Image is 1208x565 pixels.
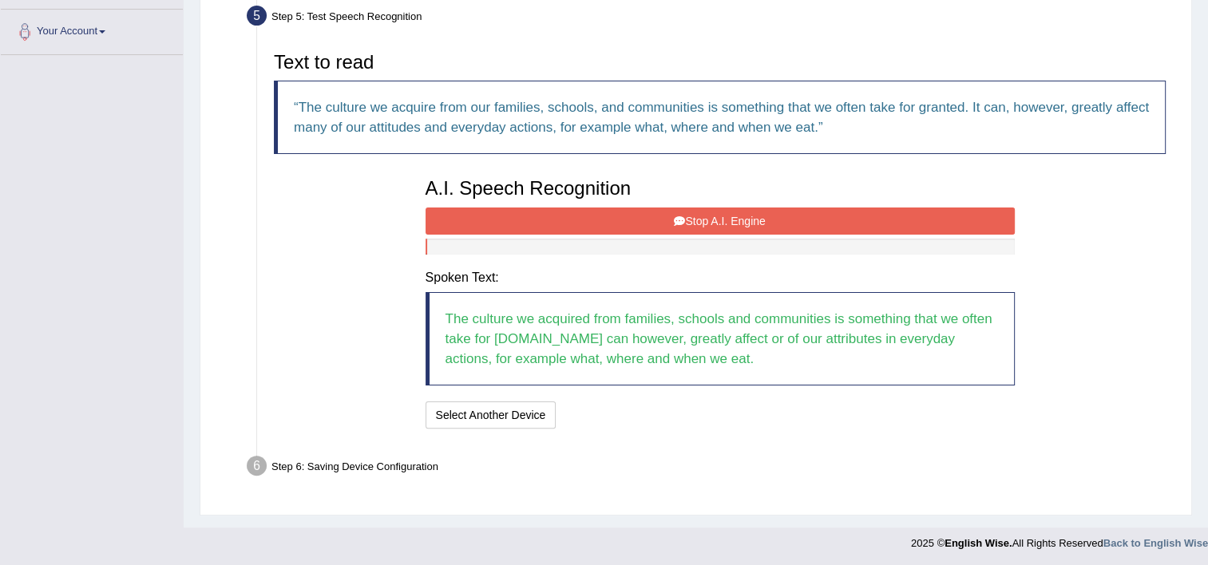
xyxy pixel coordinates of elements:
[426,401,556,429] button: Select Another Device
[426,207,1015,235] button: Stop A.I. Engine
[426,292,1015,385] blockquote: The culture we acquired from families, schools and communities is something that we often take fo...
[274,52,1166,73] h3: Text to read
[294,100,1149,135] q: The culture we acquire from our families, schools, and communities is something that we often tak...
[911,527,1208,551] div: 2025 © All Rights Reserved
[945,537,1012,549] strong: English Wise.
[1103,537,1208,549] a: Back to English Wise
[240,451,1184,486] div: Step 6: Saving Device Configuration
[426,178,1015,199] h3: A.I. Speech Recognition
[1,10,183,49] a: Your Account
[426,271,1015,285] h4: Spoken Text:
[240,1,1184,36] div: Step 5: Test Speech Recognition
